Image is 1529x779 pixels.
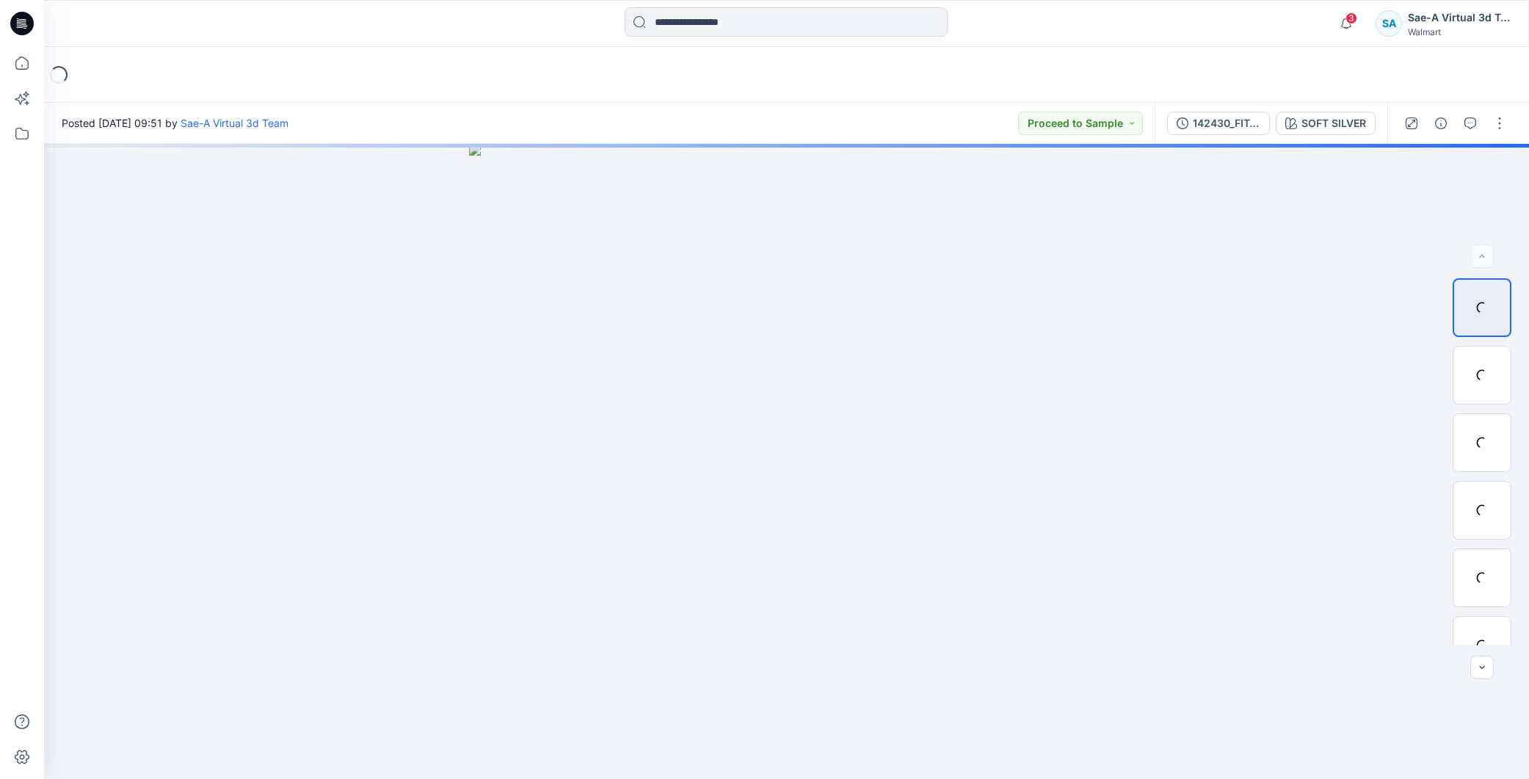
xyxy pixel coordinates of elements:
div: SA [1376,10,1402,37]
div: Sae-A Virtual 3d Team [1408,9,1511,26]
span: Posted [DATE] 09:51 by [62,115,288,131]
div: SOFT SILVER [1301,115,1366,131]
img: eyJhbGciOiJIUzI1NiIsImtpZCI6IjAiLCJzbHQiOiJzZXMiLCJ0eXAiOiJKV1QifQ.eyJkYXRhIjp7InR5cGUiOiJzdG9yYW... [469,144,1104,779]
button: SOFT SILVER [1276,112,1376,135]
span: 3 [1345,12,1357,24]
div: Walmart [1408,26,1511,37]
div: 142430_FIT_VELOUR FLARE PANT [1193,115,1260,131]
a: Sae-A Virtual 3d Team [181,117,288,129]
button: Details [1429,112,1453,135]
button: 142430_FIT_VELOUR FLARE PANT [1167,112,1270,135]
